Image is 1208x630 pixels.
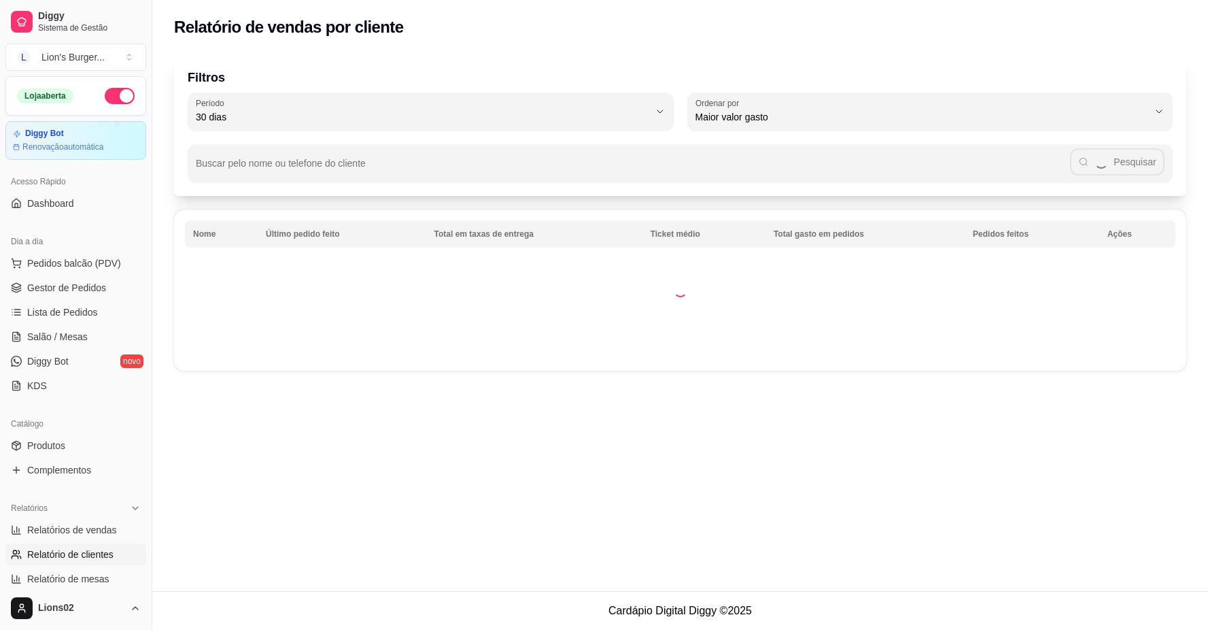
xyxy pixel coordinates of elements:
footer: Cardápio Digital Diggy © 2025 [152,591,1208,630]
a: Relatório de mesas [5,568,146,590]
span: Complementos [27,463,91,477]
a: DiggySistema de Gestão [5,5,146,38]
a: Diggy BotRenovaçãoautomática [5,121,146,160]
a: Gestor de Pedidos [5,277,146,299]
div: Loja aberta [17,88,73,103]
span: L [17,50,31,64]
button: Ordenar porMaior valor gasto [687,93,1173,131]
a: KDS [5,375,146,397]
a: Salão / Mesas [5,326,146,348]
div: Loading [674,284,687,297]
div: Catálogo [5,413,146,435]
a: Relatório de clientes [5,544,146,565]
span: KDS [27,379,47,393]
input: Buscar pelo nome ou telefone do cliente [196,162,1070,176]
a: Diggy Botnovo [5,350,146,372]
span: Relatório de clientes [27,548,114,561]
span: Diggy Bot [27,354,69,368]
h2: Relatório de vendas por cliente [174,16,404,38]
span: Salão / Mesas [27,330,88,344]
span: Maior valor gasto [695,110,1149,124]
span: Lista de Pedidos [27,305,98,319]
span: Relatórios de vendas [27,523,117,537]
span: Lions02 [38,602,124,614]
button: Pedidos balcão (PDV) [5,252,146,274]
span: Sistema de Gestão [38,22,141,33]
span: Relatórios [11,503,48,514]
a: Dashboard [5,193,146,214]
span: Produtos [27,439,65,452]
span: Pedidos balcão (PDV) [27,256,121,270]
div: Dia a dia [5,231,146,252]
a: Relatórios de vendas [5,519,146,541]
label: Período [196,97,228,109]
span: Diggy [38,10,141,22]
article: Renovação automática [22,142,103,152]
span: Gestor de Pedidos [27,281,106,295]
p: Filtros [188,68,1173,87]
span: Relatório de mesas [27,572,109,586]
a: Lista de Pedidos [5,301,146,323]
a: Produtos [5,435,146,457]
div: Acesso Rápido [5,171,146,193]
button: Select a team [5,44,146,71]
div: Lion's Burger ... [41,50,105,64]
span: 30 dias [196,110,649,124]
article: Diggy Bot [25,129,64,139]
span: Dashboard [27,197,74,210]
a: Complementos [5,459,146,481]
button: Período30 dias [188,93,674,131]
label: Ordenar por [695,97,744,109]
button: Lions02 [5,592,146,625]
button: Alterar Status [105,88,135,104]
